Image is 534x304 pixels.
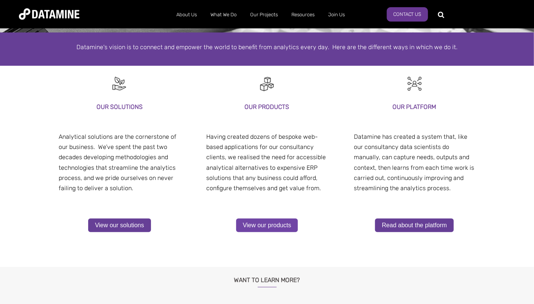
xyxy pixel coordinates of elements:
h3: Want to learn more? [51,267,483,287]
img: Recruitment Black-10-1 [111,75,128,92]
a: Resources [285,5,321,25]
span: Analytical solutions are the cornerstone of our business. We’ve spent the past two decades develo... [59,133,177,192]
a: What We Do [204,5,243,25]
p: Datamine's vision is to connect and empower the world to benefit from analytics every day. Here a... [51,42,483,52]
span: our platform [59,119,93,126]
span: our platform [354,119,388,126]
h3: our platform [354,102,475,112]
a: Read about the platform [375,219,454,232]
img: Customer Analytics-1 [406,75,423,92]
span: our platform [206,119,241,126]
h3: our products [206,102,328,112]
img: Digital Activation-1 [258,75,276,92]
a: Contact Us [387,7,428,22]
span: Having created dozens of bespoke web-based applications for our consultancy clients, we realised ... [206,133,326,192]
a: Our Projects [243,5,285,25]
a: View our solutions [88,219,151,232]
h3: Our solutions [59,102,181,112]
a: About Us [170,5,204,25]
a: Join Us [321,5,352,25]
span: Datamine has created a system that, like our consultancy data scientists do manually, can capture... [354,133,474,192]
a: View our products [236,219,298,232]
img: Datamine [19,8,79,20]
